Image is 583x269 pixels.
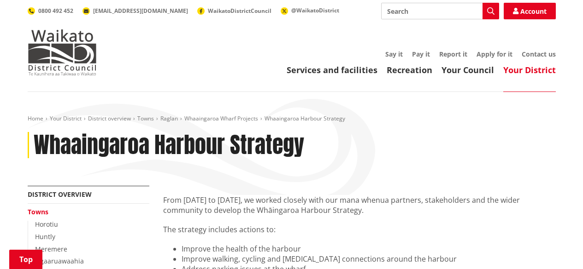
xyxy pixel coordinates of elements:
a: Meremere [35,245,67,253]
p: From [DATE] to [DATE], we worked closely with our mana whenua partners, stakeholders and the wide... [163,195,556,215]
a: Report it [439,50,467,58]
a: Huntly [35,232,55,241]
span: [EMAIL_ADDRESS][DOMAIN_NAME] [93,7,188,15]
a: 0800 492 452 [28,7,73,15]
a: @WaikatoDistrict [281,6,339,14]
a: [EMAIL_ADDRESS][DOMAIN_NAME] [82,7,188,15]
a: Your District [503,64,556,75]
a: Recreation [387,64,432,75]
span: 0800 492 452 [38,7,73,15]
h1: Whaaingaroa Harbour Strategy [34,132,304,159]
input: Search input [381,3,499,19]
a: Towns [137,114,154,122]
a: Apply for it [477,50,512,58]
a: Ngaaruawaahia [35,257,84,265]
a: Your District [50,114,82,122]
li: Improve walking, cycling and [MEDICAL_DATA] connections around the harbour [182,254,556,264]
a: Services and facilities [287,64,377,75]
a: Say it [385,50,403,58]
a: Your Council [442,64,494,75]
a: District overview [28,190,92,199]
span: @WaikatoDistrict [291,6,339,14]
a: WaikatoDistrictCouncil [197,7,271,15]
span: Whaaingaroa Harbour Strategy [265,114,345,122]
a: Pay it [412,50,430,58]
a: Contact us [522,50,556,58]
a: Account [504,3,556,19]
a: Horotiu [35,220,58,229]
li: Improve the health of the harbour [182,244,556,254]
a: Home [28,114,43,122]
a: Towns [28,207,48,216]
p: The strategy includes actions to: [163,224,556,235]
a: Whaaingaroa Wharf Projects [184,114,258,122]
a: District overview [88,114,131,122]
img: Waikato District Council - Te Kaunihera aa Takiwaa o Waikato [28,29,97,75]
a: Raglan [160,114,178,122]
a: Top [9,250,42,269]
nav: breadcrumb [28,115,556,123]
span: WaikatoDistrictCouncil [208,7,271,15]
